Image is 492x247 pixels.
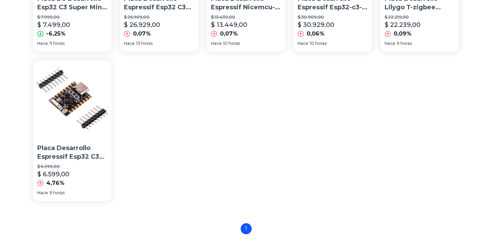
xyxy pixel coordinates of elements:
[124,20,160,30] p: $ 26.929,00
[37,190,48,196] span: Hace
[394,30,412,38] p: 0,09%
[37,164,107,169] p: $ 6.299,00
[298,14,368,20] p: $ 30.909,00
[298,41,308,46] span: Hace
[46,30,66,38] p: -6,25%
[33,60,112,138] img: Placa Desarrollo Espressif Esp32 C3 Mini V1 Ipex
[124,14,194,20] p: $ 26.909,00
[211,20,247,30] p: $ 13.449,00
[124,41,135,46] span: Hace
[37,20,70,30] p: $ 7.499,00
[136,41,153,46] span: 13 horas
[298,20,334,30] p: $ 30.929,00
[385,14,455,20] p: $ 22.219,00
[397,41,412,46] span: 9 horas
[385,20,421,30] p: $ 22.239,00
[37,14,107,20] p: $ 7.999,00
[211,41,222,46] span: Hace
[33,60,112,201] a: Placa Desarrollo Espressif Esp32 C3 Mini V1 IpexPlaca Desarrollo Espressif Esp32 C3 Mini V1 Ipex$...
[220,30,238,38] p: 0,07%
[385,41,395,46] span: Hace
[49,41,65,46] span: 11 horas
[49,190,65,196] span: 9 horas
[46,179,65,187] p: 4,76%
[223,41,240,46] span: 10 horas
[211,14,281,20] p: $ 13.439,00
[37,41,48,46] span: Hace
[310,41,327,46] span: 10 horas
[37,144,107,161] p: Placa Desarrollo Espressif Esp32 C3 Mini V1 Ipex
[37,169,69,179] p: $ 6.599,00
[133,30,151,38] p: 0,07%
[307,30,325,38] p: 0,06%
